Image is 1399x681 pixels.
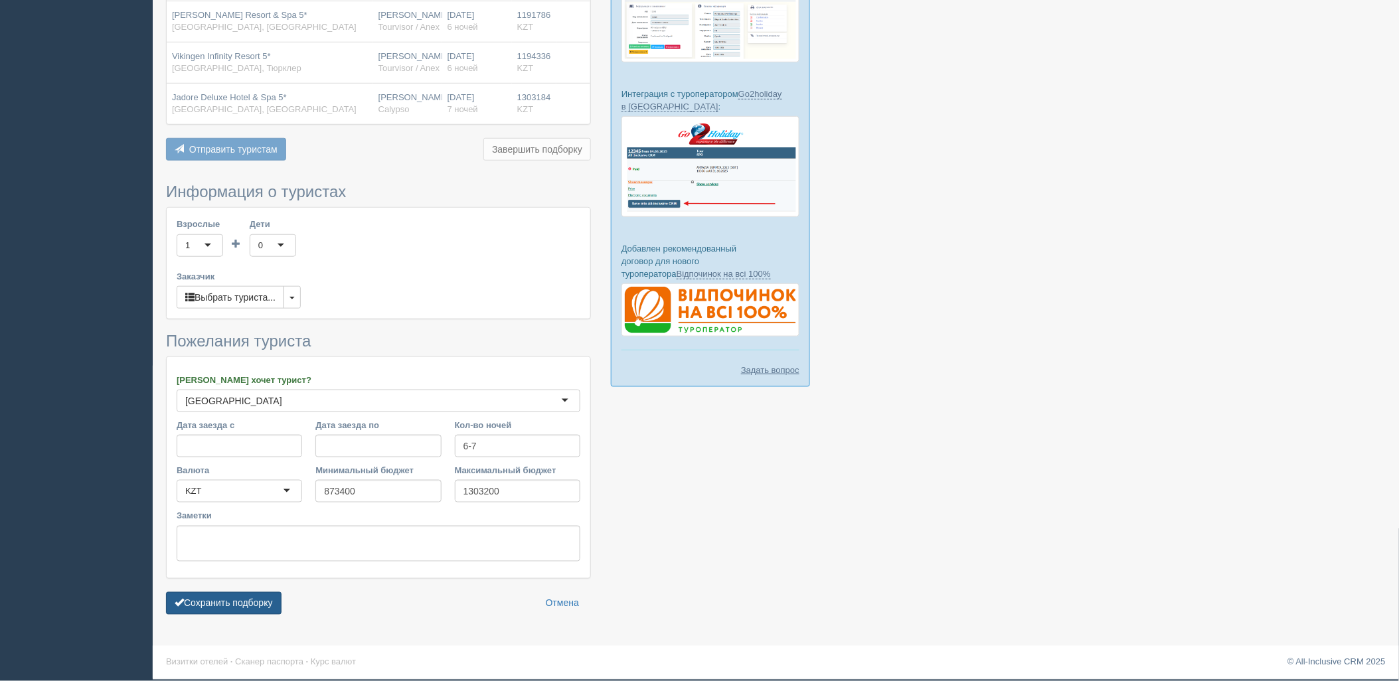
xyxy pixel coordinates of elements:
img: %D0%B4%D0%BE%D0%B3%D0%BE%D0%B2%D1%96%D1%80-%D0%B2%D1%96%D0%B4%D0%BF%D0%BE%D1%87%D0%B8%D0%BD%D0%BE... [621,283,799,337]
button: Завершить подборку [483,138,591,161]
h3: Информация о туристах [166,183,591,200]
div: KZT [185,485,202,498]
label: Заказчик [177,270,580,283]
span: 6 ночей [448,22,478,32]
img: go2holiday-bookings-crm-for-travel-agency.png [621,116,799,216]
span: 7 ночей [448,104,478,114]
span: [GEOGRAPHIC_DATA], [GEOGRAPHIC_DATA] [172,22,357,32]
div: [GEOGRAPHIC_DATA] [185,394,282,408]
a: Go2holiday в [GEOGRAPHIC_DATA] [621,89,782,112]
label: Дети [250,218,296,230]
span: Tourvisor / Anex [378,22,440,32]
div: 1 [185,239,190,252]
span: Vikingen Infinity Resort 5* [172,51,271,61]
span: KZT [517,104,534,114]
a: Курс валют [311,657,356,667]
div: [PERSON_NAME] [378,92,437,116]
span: 6 ночей [448,63,478,73]
label: Максимальный бюджет [455,464,580,477]
span: [GEOGRAPHIC_DATA], Тюрклер [172,63,301,73]
a: Задать вопрос [741,364,799,376]
span: 1194336 [517,51,551,61]
input: 7-10 или 7,10,14 [455,435,580,457]
label: Минимальный бюджет [315,464,441,477]
span: KZT [517,22,534,32]
span: Tourvisor / Anex [378,63,440,73]
label: Взрослые [177,218,223,230]
label: Кол-во ночей [455,419,580,431]
span: [PERSON_NAME] Resort & Spa 5* [172,10,307,20]
a: Відпочинок на всі 100% [677,269,771,279]
p: Добавлен рекомендованный договор для нового туроператора [621,242,799,280]
div: 0 [258,239,263,252]
label: [PERSON_NAME] хочет турист? [177,374,580,386]
label: Дата заезда по [315,419,441,431]
a: Визитки отелей [166,657,228,667]
button: Сохранить подборку [166,592,282,615]
div: [PERSON_NAME] [378,50,437,75]
span: Calypso [378,104,410,114]
span: · [306,657,309,667]
span: [GEOGRAPHIC_DATA], [GEOGRAPHIC_DATA] [172,104,357,114]
a: Сканер паспорта [235,657,303,667]
span: Пожелания туриста [166,332,311,350]
div: [DATE] [448,50,507,75]
span: · [230,657,233,667]
span: KZT [517,63,534,73]
div: [DATE] [448,92,507,116]
label: Дата заезда с [177,419,302,431]
a: © All-Inclusive CRM 2025 [1287,657,1386,667]
label: Валюта [177,464,302,477]
label: Заметки [177,509,580,522]
p: Интеграция с туроператором : [621,88,799,113]
span: 1191786 [517,10,551,20]
div: [DATE] [448,9,507,34]
span: Jadore Deluxe Hotel & Spa 5* [172,92,287,102]
a: Отмена [537,592,588,615]
button: Выбрать туриста... [177,286,284,309]
button: Отправить туристам [166,138,286,161]
span: 1303184 [517,92,551,102]
div: [PERSON_NAME] [378,9,437,34]
span: Отправить туристам [189,144,278,155]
